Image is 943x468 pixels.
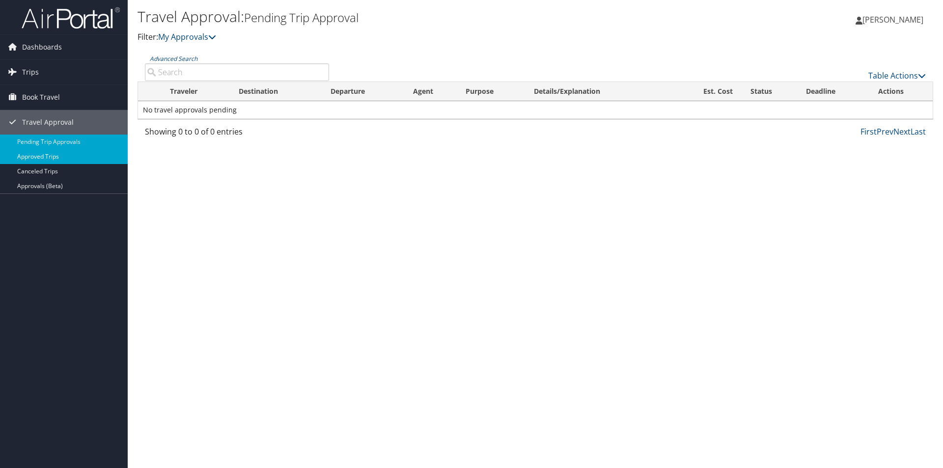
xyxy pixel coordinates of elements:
th: Details/Explanation [525,82,671,101]
a: Prev [877,126,893,137]
a: My Approvals [158,31,216,42]
td: No travel approvals pending [138,101,933,119]
span: [PERSON_NAME] [862,14,923,25]
div: Showing 0 to 0 of 0 entries [145,126,329,142]
span: Travel Approval [22,110,74,135]
span: Book Travel [22,85,60,110]
span: Dashboards [22,35,62,59]
h1: Travel Approval: [138,6,668,27]
a: Next [893,126,911,137]
a: First [860,126,877,137]
a: Table Actions [868,70,926,81]
a: Last [911,126,926,137]
th: Departure: activate to sort column ascending [322,82,405,101]
th: Status: activate to sort column ascending [742,82,797,101]
th: Purpose [457,82,525,101]
th: Destination: activate to sort column ascending [230,82,322,101]
a: Advanced Search [150,55,197,63]
span: Trips [22,60,39,84]
th: Traveler: activate to sort column ascending [161,82,230,101]
th: Agent [404,82,456,101]
input: Advanced Search [145,63,329,81]
th: Actions [869,82,933,101]
th: Est. Cost: activate to sort column ascending [671,82,742,101]
img: airportal-logo.png [22,6,120,29]
a: [PERSON_NAME] [856,5,933,34]
small: Pending Trip Approval [244,9,359,26]
p: Filter: [138,31,668,44]
th: Deadline: activate to sort column descending [797,82,870,101]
